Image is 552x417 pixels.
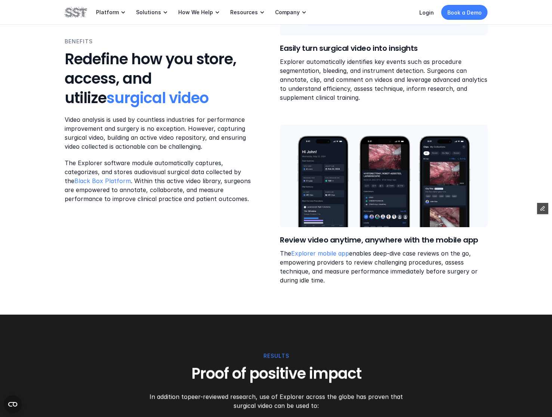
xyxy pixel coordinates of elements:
a: Book a Demo [441,5,488,20]
h6: Easily turn surgical video into insights [280,43,488,53]
p: Platform [96,9,119,16]
a: Explorer mobile app [291,250,349,257]
p: Video analysis is used by countless industries for performance improvement and surgery is no exce... [65,115,252,151]
button: Edit Framer Content [537,203,548,214]
a: Black Box Platform [74,177,131,185]
h3: Redefine how you store, access, and utilize [65,49,252,108]
p: Resources [230,9,258,16]
p: The Explorer software module automatically captures, categorizes, and stores audiovisual surgical... [65,158,252,203]
span: surgical video [107,87,209,108]
a: Login [419,9,434,16]
p: The enables deep-dive case reviews on the go, empowering providers to review challenging procedur... [280,249,488,285]
a: peer-reviewed research [188,393,256,401]
p: RESULTS [263,352,289,360]
p: BENEFITS [65,37,93,46]
button: Open CMP widget [4,395,22,413]
img: SST logo [65,6,87,19]
img: Explorer Module UI [280,124,488,227]
h6: Review video anytime, anywhere with the mobile app [280,235,488,245]
p: Book a Demo [447,9,482,16]
p: How We Help [178,9,213,16]
h3: Proof of positive impact [170,364,382,383]
p: Solutions [136,9,161,16]
p: Explorer automatically identifies key events such as procedure segmentation, bleeding, and instru... [280,57,488,102]
p: Company [275,9,300,16]
p: In addition to , use of Explorer across the globe has proven that surgical video can be used to: [149,392,403,410]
